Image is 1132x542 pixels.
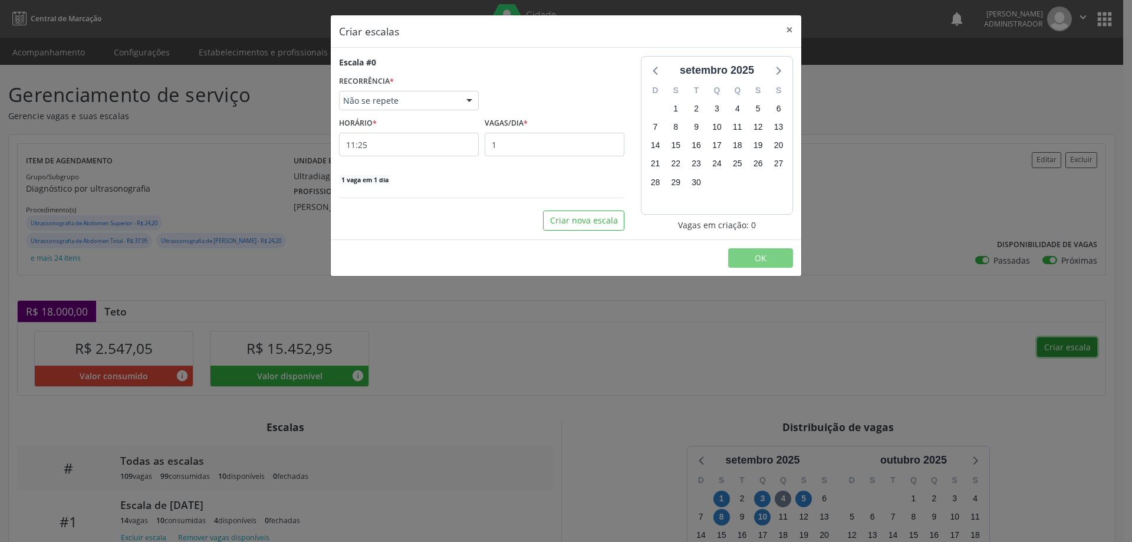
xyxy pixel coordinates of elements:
div: setembro 2025 [675,63,759,78]
input: 00:00 [339,133,479,156]
span: Não se repete [343,95,455,107]
span: quarta-feira, 3 de setembro de 2025 [709,100,725,117]
span: sexta-feira, 5 de setembro de 2025 [750,100,766,117]
span: sexta-feira, 19 de setembro de 2025 [750,137,766,154]
button: Close [778,15,801,44]
span: terça-feira, 16 de setembro de 2025 [688,137,705,154]
span: quinta-feira, 25 de setembro de 2025 [729,156,746,172]
span: quinta-feira, 11 de setembro de 2025 [729,119,746,136]
div: Vagas em criação: 0 [641,219,793,231]
label: VAGAS/DIA [485,114,528,133]
div: Q [707,81,728,100]
span: sexta-feira, 26 de setembro de 2025 [750,156,766,172]
span: domingo, 7 de setembro de 2025 [647,119,663,136]
span: 1 vaga em 1 dia [339,175,391,185]
span: terça-feira, 2 de setembro de 2025 [688,100,705,117]
span: sábado, 27 de setembro de 2025 [771,156,787,172]
div: S [768,81,789,100]
div: D [645,81,666,100]
span: terça-feira, 30 de setembro de 2025 [688,174,705,190]
span: quinta-feira, 4 de setembro de 2025 [729,100,746,117]
label: HORÁRIO [339,114,377,133]
span: quinta-feira, 18 de setembro de 2025 [729,137,746,154]
div: Q [727,81,748,100]
label: RECORRÊNCIA [339,73,394,91]
button: OK [728,248,793,268]
span: segunda-feira, 29 de setembro de 2025 [667,174,684,190]
h5: Criar escalas [339,24,399,39]
span: segunda-feira, 15 de setembro de 2025 [667,137,684,154]
div: S [748,81,768,100]
span: domingo, 28 de setembro de 2025 [647,174,663,190]
span: terça-feira, 23 de setembro de 2025 [688,156,705,172]
span: segunda-feira, 1 de setembro de 2025 [667,100,684,117]
span: quarta-feira, 24 de setembro de 2025 [709,156,725,172]
span: sábado, 6 de setembro de 2025 [771,100,787,117]
div: S [666,81,686,100]
span: OK [755,252,766,264]
span: domingo, 21 de setembro de 2025 [647,156,663,172]
span: segunda-feira, 8 de setembro de 2025 [667,119,684,136]
span: segunda-feira, 22 de setembro de 2025 [667,156,684,172]
div: Escala #0 [339,56,376,68]
span: quarta-feira, 17 de setembro de 2025 [709,137,725,154]
span: domingo, 14 de setembro de 2025 [647,137,663,154]
span: sexta-feira, 12 de setembro de 2025 [750,119,766,136]
div: T [686,81,707,100]
span: quarta-feira, 10 de setembro de 2025 [709,119,725,136]
button: Criar nova escala [543,211,624,231]
span: sábado, 20 de setembro de 2025 [771,137,787,154]
span: sábado, 13 de setembro de 2025 [771,119,787,136]
span: terça-feira, 9 de setembro de 2025 [688,119,705,136]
